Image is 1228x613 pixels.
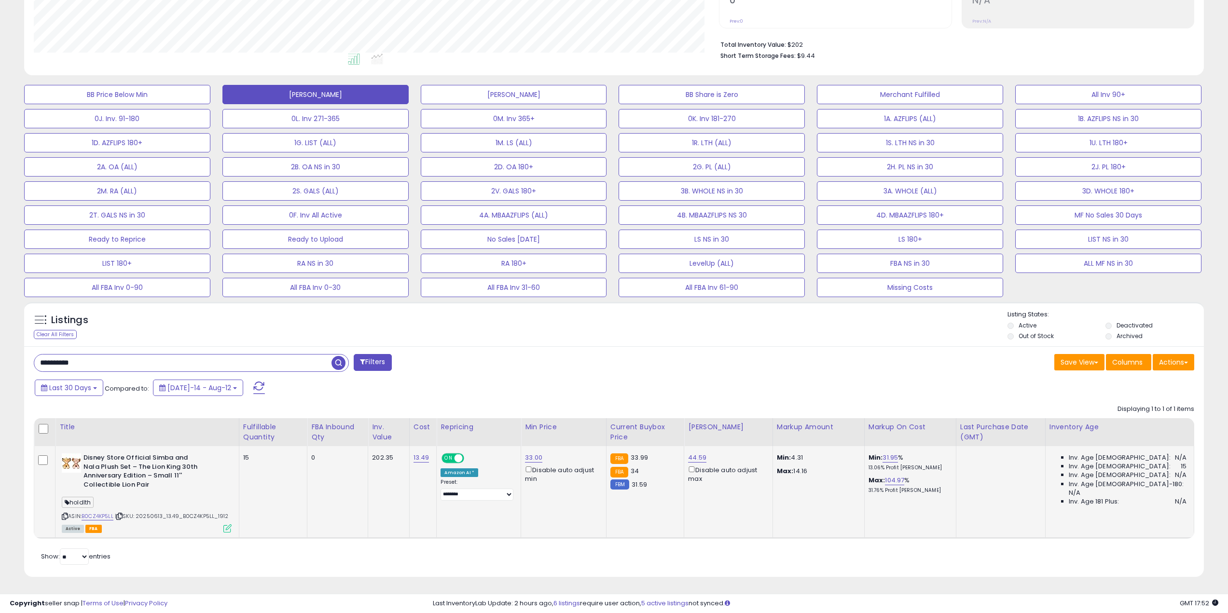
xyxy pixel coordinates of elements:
[222,157,409,177] button: 2B. OA NS in 30
[1015,205,1201,225] button: MF No Sales 30 Days
[619,254,805,273] button: LevelUp (ALL)
[354,354,391,371] button: Filters
[1019,321,1036,329] label: Active
[24,133,210,152] button: 1D. AZFLIPS 180+
[720,41,786,49] b: Total Inventory Value:
[24,181,210,201] button: 2M. RA (ALL)
[553,599,580,608] a: 6 listings
[1106,354,1151,370] button: Columns
[817,230,1003,249] button: LS 180+
[525,464,599,483] div: Disable auto adjust min
[720,38,1187,50] li: $202
[1015,85,1201,104] button: All Inv 90+
[1015,109,1201,128] button: 1B. AZFLIPS NS in 30
[972,18,991,24] small: Prev: N/A
[1019,332,1054,340] label: Out of Stock
[1175,471,1187,479] span: N/A
[720,52,796,60] b: Short Term Storage Fees:
[222,254,409,273] button: RA NS in 30
[688,464,765,483] div: Disable auto adjust max
[1007,310,1204,319] p: Listing States:
[610,467,628,477] small: FBA
[869,476,885,485] b: Max:
[41,552,110,561] span: Show: entries
[1015,254,1201,273] button: ALL MF NS in 30
[421,230,607,249] button: No Sales [DATE]
[864,418,956,446] th: The percentage added to the cost of goods (COGS) that forms the calculator for Min & Max prices.
[222,205,409,225] button: 0F. Inv All Active
[372,422,405,442] div: Inv. value
[243,453,300,462] div: 15
[421,157,607,177] button: 2D. OA 180+
[1054,354,1104,370] button: Save View
[619,109,805,128] button: 0K. Inv 181-270
[421,109,607,128] button: 0M. Inv 365+
[49,383,91,393] span: Last 30 Days
[817,181,1003,201] button: 3A. WHOLE (ALL)
[777,422,860,432] div: Markup Amount
[222,278,409,297] button: All FBA Inv 0-30
[525,422,602,432] div: Min Price
[885,476,904,485] a: 104.97
[730,18,743,24] small: Prev: 0
[619,133,805,152] button: 1R. LTH (ALL)
[631,466,639,476] span: 34
[1015,157,1201,177] button: 2J. PL 180+
[817,85,1003,104] button: Merchant Fulfilled
[817,109,1003,128] button: 1A. AZFLIPS (ALL)
[1069,497,1119,506] span: Inv. Age 181 Plus:
[222,133,409,152] button: 1G. LIST (ALL)
[777,453,857,462] p: 4.31
[1015,230,1201,249] button: LIST NS in 30
[10,599,45,608] strong: Copyright
[24,254,210,273] button: LIST 180+
[817,133,1003,152] button: 1S. LTH NS in 30
[24,205,210,225] button: 2T. GALS NS in 30
[83,599,124,608] a: Terms of Use
[619,85,805,104] button: BB Share is Zero
[610,453,628,464] small: FBA
[85,525,102,533] span: FBA
[222,181,409,201] button: 2S. GALS (ALL)
[421,278,607,297] button: All FBA Inv 31-60
[960,422,1041,442] div: Last Purchase Date (GMT)
[1112,357,1143,367] span: Columns
[62,497,94,508] span: holdlth
[125,599,167,608] a: Privacy Policy
[372,453,401,462] div: 202.35
[610,422,680,442] div: Current Buybox Price
[869,453,949,471] div: %
[222,230,409,249] button: Ready to Upload
[421,181,607,201] button: 2V. GALS 180+
[1175,453,1187,462] span: N/A
[797,51,815,60] span: $9.44
[24,109,210,128] button: 0J. Inv. 91-180
[83,453,201,491] b: Disney Store Official Simba and Nala Plush Set – The Lion King 30th Anniversary Edition – Small 1...
[610,479,629,490] small: FBM
[62,453,81,473] img: 41-WsdCcjsL._SL40_.jpg
[817,254,1003,273] button: FBA NS in 30
[443,454,455,463] span: ON
[243,422,303,442] div: Fulfillable Quantity
[421,133,607,152] button: 1M. LS (ALL)
[883,453,898,463] a: 31.95
[311,453,360,462] div: 0
[414,453,429,463] a: 13.49
[433,599,1218,608] div: Last InventoryLab Update: 2 hours ago, require user action, not synced.
[688,453,706,463] a: 44.59
[619,181,805,201] button: 3B. WHOLE NS in 30
[24,157,210,177] button: 2A. OA (ALL)
[777,467,857,476] p: 14.16
[817,157,1003,177] button: 2H. PL NS in 30
[51,313,88,327] h5: Listings
[1175,497,1187,506] span: N/A
[632,480,647,489] span: 31.59
[619,278,805,297] button: All FBA Inv 61-90
[1049,422,1190,432] div: Inventory Age
[1015,133,1201,152] button: 1U. LTH 180+
[1117,332,1143,340] label: Archived
[62,453,232,531] div: ASIN:
[421,254,607,273] button: RA 180+
[414,422,433,432] div: Cost
[62,525,84,533] span: All listings currently available for purchase on Amazon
